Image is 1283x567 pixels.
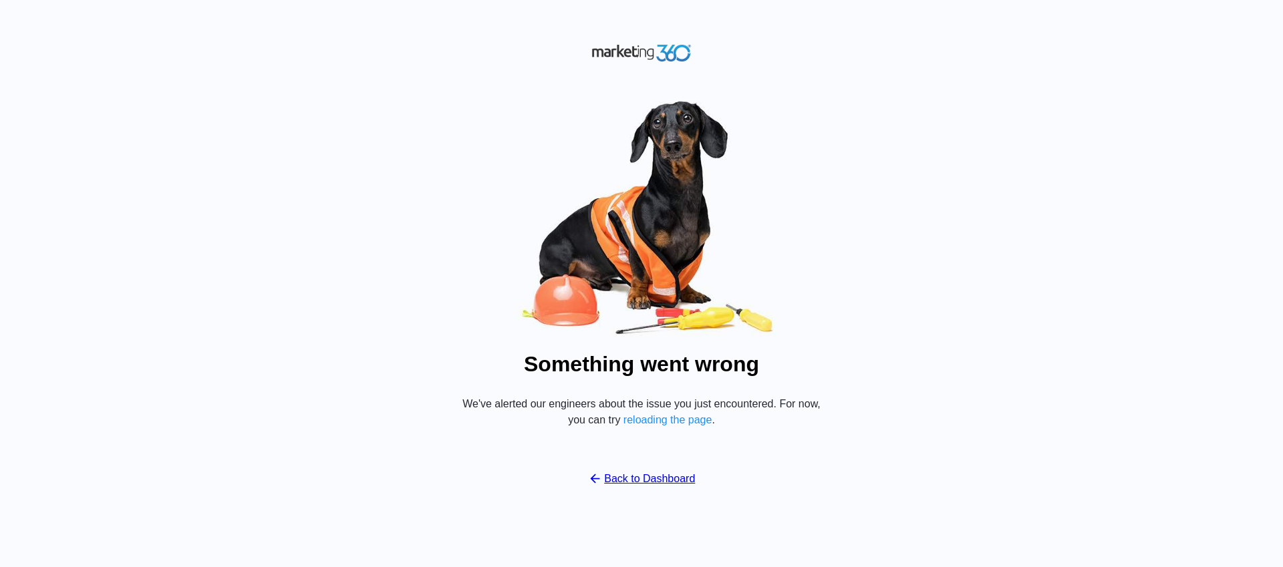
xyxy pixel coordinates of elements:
[591,41,692,65] img: Marketing 360
[524,348,759,380] h1: Something went wrong
[454,396,829,428] p: We've alerted our engineers about the issue you just encountered. For now, you can try .
[623,414,712,426] button: reloading the page
[588,471,696,487] a: Back to Dashboard
[441,93,842,342] img: Oops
